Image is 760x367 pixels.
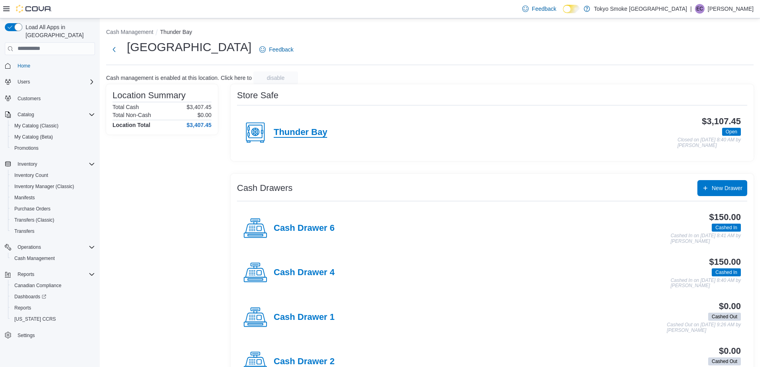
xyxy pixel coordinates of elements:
h4: Cash Drawer 1 [274,312,335,323]
span: My Catalog (Beta) [11,132,95,142]
button: My Catalog (Classic) [8,120,98,131]
a: Transfers (Classic) [11,215,57,225]
span: Dashboards [14,294,46,300]
a: Transfers [11,226,38,236]
a: Purchase Orders [11,204,54,214]
span: Settings [14,330,95,340]
span: Reports [14,305,31,311]
button: Transfers (Classic) [8,214,98,226]
button: Cash Management [8,253,98,264]
button: Thunder Bay [160,29,192,35]
p: Closed on [DATE] 8:40 AM by [PERSON_NAME] [677,137,741,148]
span: Inventory Count [14,172,48,179]
span: Feedback [269,46,293,54]
span: Inventory [14,159,95,169]
a: Promotions [11,143,42,153]
p: Cash management is enabled at this location. Click here to [106,75,252,81]
button: Inventory [14,159,40,169]
a: [US_STATE] CCRS [11,314,59,324]
span: Operations [18,244,41,250]
h1: [GEOGRAPHIC_DATA] [127,39,251,55]
a: Inventory Count [11,171,51,180]
button: Reports [2,269,98,280]
span: disable [267,74,284,82]
span: Home [14,61,95,71]
button: Transfers [8,226,98,237]
input: Dark Mode [563,5,580,13]
button: Manifests [8,192,98,203]
h4: Cash Drawer 4 [274,268,335,278]
button: Inventory Count [8,170,98,181]
button: Cash Management [106,29,153,35]
span: Reports [14,270,95,279]
span: New Drawer [712,184,742,192]
p: | [690,4,692,14]
span: Catalog [18,111,34,118]
h6: Total Non-Cash [113,112,151,118]
span: Customers [14,93,95,103]
h4: Cash Drawer 2 [274,357,335,367]
span: Purchase Orders [11,204,95,214]
span: Transfers [14,228,34,234]
span: Transfers (Classic) [14,217,54,223]
span: Cashed Out [712,313,737,320]
button: New Drawer [697,180,747,196]
span: Catalog [14,110,95,119]
span: My Catalog (Classic) [11,121,95,131]
span: Cashed Out [712,358,737,365]
h3: $0.00 [719,302,741,311]
span: Purchase Orders [14,206,51,212]
h3: $150.00 [709,212,741,222]
span: Settings [18,332,35,339]
button: Reports [14,270,38,279]
span: Dark Mode [563,13,563,14]
span: Customers [18,95,41,102]
span: Reports [11,303,95,313]
span: Inventory Manager (Classic) [11,182,95,191]
span: Operations [14,242,95,252]
span: Users [18,79,30,85]
span: Dashboards [11,292,95,302]
img: Cova [16,5,52,13]
span: Load All Apps in [GEOGRAPHIC_DATA] [22,23,95,39]
nav: An example of EuiBreadcrumbs [106,28,754,38]
p: [PERSON_NAME] [708,4,754,14]
h3: $150.00 [709,257,741,267]
span: Home [18,63,30,69]
h3: Store Safe [237,91,278,100]
button: Catalog [2,109,98,120]
span: Reports [18,271,34,278]
span: Washington CCRS [11,314,95,324]
a: Manifests [11,193,38,202]
button: Next [106,42,122,58]
span: Transfers (Classic) [11,215,95,225]
span: [US_STATE] CCRS [14,316,56,322]
a: My Catalog (Classic) [11,121,62,131]
h3: $3,107.45 [702,117,741,126]
button: Customers [2,92,98,104]
span: Open [722,128,741,136]
span: Cash Management [14,255,55,262]
h6: Total Cash [113,104,139,110]
p: Cashed In on [DATE] 8:40 AM by [PERSON_NAME] [671,278,741,289]
button: Operations [14,242,44,252]
div: Emilie Cation [695,4,705,14]
button: Catalog [14,110,37,119]
button: Purchase Orders [8,203,98,214]
span: Inventory Count [11,171,95,180]
h4: $3,407.45 [187,122,211,128]
button: Canadian Compliance [8,280,98,291]
a: Canadian Compliance [11,281,65,290]
button: My Catalog (Beta) [8,131,98,143]
button: Operations [2,242,98,253]
a: Home [14,61,34,71]
button: disable [253,71,298,84]
a: Dashboards [11,292,49,302]
h4: Cash Drawer 6 [274,223,335,234]
button: Settings [2,329,98,341]
span: Manifests [11,193,95,202]
span: Promotions [14,145,39,151]
span: Feedback [532,5,556,13]
span: Canadian Compliance [11,281,95,290]
span: Cashed In [715,269,737,276]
